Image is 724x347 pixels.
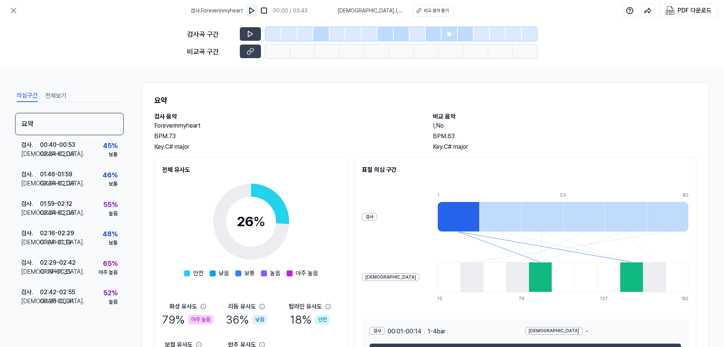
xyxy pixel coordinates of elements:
h2: 표절 의심 구간 [362,165,689,174]
div: 1 [437,192,479,199]
div: 안전 [315,315,330,324]
span: 1 - 4 bar [428,327,445,336]
img: play [248,7,256,14]
img: share [644,7,652,14]
div: 화성 유사도 [169,302,197,311]
div: 53 [560,192,602,199]
span: 00:01 - 00:14 [388,327,421,336]
div: 80 [683,192,689,199]
div: 52 % [103,288,118,298]
div: 검사 . [21,288,40,297]
h1: 요약 [154,95,696,106]
span: 안전 [193,269,204,278]
div: 79 % [162,311,213,328]
h2: 전체 유사도 [162,165,340,174]
span: 검사 . Foreverinmyheart [190,7,243,15]
div: 보통 [109,151,118,159]
div: 비교 음악 듣기 [424,7,449,14]
div: [DEMOGRAPHIC_DATA] . [21,150,40,159]
div: 00:26 - 00:41 [40,297,74,306]
div: 낮음 [252,315,267,324]
span: 보통 [244,269,255,278]
div: 48 % [103,229,118,239]
div: 76 [518,295,541,302]
div: 검사 . [21,258,40,267]
div: 02:24 - 02:39 [40,208,75,217]
div: 01:04 - 01:19 [40,238,71,247]
div: [DEMOGRAPHIC_DATA] . [21,179,40,188]
button: 전체보기 [45,90,66,102]
div: [DEMOGRAPHIC_DATA] . [21,238,40,247]
div: 182 [681,295,689,302]
h2: 비교 음악 [433,112,696,121]
div: 00:40 - 00:53 [40,140,75,150]
span: 높음 [270,269,281,278]
div: 46 % [103,170,118,180]
div: Key. C# major [433,142,696,151]
div: 아주 높음 [188,315,213,324]
span: % [253,213,265,230]
div: [DEMOGRAPHIC_DATA] [525,327,583,335]
div: 55 % [103,199,118,210]
div: 45 % [103,140,118,151]
div: 검사 [362,213,377,221]
div: 보통 [109,180,118,188]
div: 요약 [15,113,124,135]
img: stop [260,7,268,14]
button: PDF 다운로드 [664,4,713,17]
h2: I,No [433,121,696,130]
span: [DEMOGRAPHIC_DATA] . I,No [337,7,404,15]
div: Key. C# major [154,142,418,151]
div: 높음 [109,298,118,306]
div: PDF 다운로드 [678,6,712,15]
button: 의심구간 [17,90,38,102]
div: BPM. 73 [154,132,418,141]
div: 65 % [103,258,118,268]
div: 검사 . [21,170,40,179]
div: 탑라인 유사도 [289,302,322,311]
div: 아주 높음 [98,268,118,276]
div: 01:19 - 01:35 [40,267,71,276]
div: 검사 [370,327,385,335]
div: 18 % [290,311,330,328]
div: 검사 . [21,140,40,150]
img: help [626,7,633,14]
div: 15 [437,295,460,302]
div: [DEMOGRAPHIC_DATA] . [21,297,40,306]
div: 01:46 - 01:59 [40,170,72,179]
div: 01:59 - 02:12 [40,199,72,208]
div: 검사 . [21,199,40,208]
div: 00:00 / 03:43 [273,7,307,15]
div: [DEMOGRAPHIC_DATA] [362,273,419,281]
div: - [525,327,681,336]
div: 02:16 - 02:29 [40,229,74,238]
span: 낮음 [219,269,229,278]
div: [DEMOGRAPHIC_DATA] . [21,208,40,217]
div: 보통 [109,239,118,247]
div: 137 [600,295,623,302]
img: PDF Download [666,6,675,15]
div: BPM. 63 [433,132,696,141]
div: 02:24 - 02:39 [40,179,75,188]
div: 비교곡 구간 [187,46,235,57]
div: 검사 . [21,229,40,238]
div: 36 % [226,311,267,328]
div: 02:42 - 02:55 [40,288,75,297]
h2: 검사 음악 [154,112,418,121]
div: 리듬 유사도 [228,302,256,311]
div: 높음 [109,210,118,217]
div: 검사곡 구간 [187,29,235,39]
span: 아주 높음 [296,269,318,278]
div: 02:29 - 02:42 [40,258,76,267]
button: 비교 음악 듣기 [413,5,454,17]
h2: Foreverinmyheart [154,121,418,130]
div: 26 [237,211,265,232]
div: 02:24 - 02:39 [40,150,75,159]
div: [DEMOGRAPHIC_DATA] . [21,267,40,276]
